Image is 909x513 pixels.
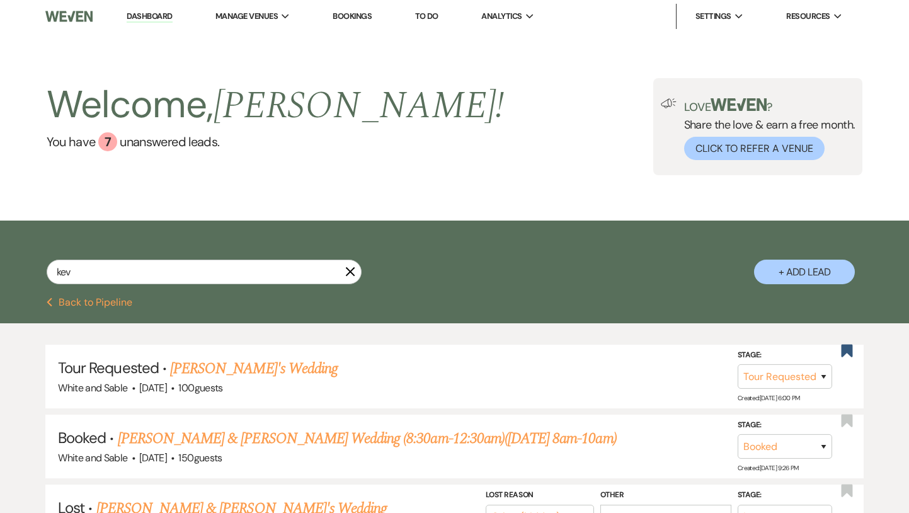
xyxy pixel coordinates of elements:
[695,10,731,23] span: Settings
[58,428,106,447] span: Booked
[415,11,438,21] a: To Do
[47,132,505,151] a: You have 7 unanswered leads.
[684,98,855,113] p: Love ?
[58,358,159,378] span: Tour Requested
[738,349,832,362] label: Stage:
[684,137,825,160] button: Click to Refer a Venue
[127,11,172,23] a: Dashboard
[58,381,127,395] span: White and Sable
[600,488,731,502] label: Other
[754,260,855,284] button: + Add Lead
[45,3,93,30] img: Weven Logo
[170,357,338,380] a: [PERSON_NAME]'s Wedding
[677,98,855,160] div: Share the love & earn a free month.
[738,394,800,402] span: Created: [DATE] 6:00 PM
[486,488,594,502] label: Lost Reason
[118,427,617,450] a: [PERSON_NAME] & [PERSON_NAME] Wedding (8:30am-12:30am)([DATE] 8am-10am)
[58,451,127,464] span: White and Sable
[481,10,522,23] span: Analytics
[711,98,767,111] img: weven-logo-green.svg
[178,381,222,395] span: 100 guests
[139,451,167,464] span: [DATE]
[661,98,677,108] img: loud-speaker-illustration.svg
[139,381,167,395] span: [DATE]
[47,260,362,284] input: Search by name, event date, email address or phone number
[98,132,117,151] div: 7
[738,464,799,472] span: Created: [DATE] 9:26 PM
[215,10,278,23] span: Manage Venues
[178,451,222,464] span: 150 guests
[738,418,832,432] label: Stage:
[786,10,830,23] span: Resources
[47,297,133,308] button: Back to Pipeline
[738,488,832,502] label: Stage:
[47,78,505,132] h2: Welcome,
[214,77,505,135] span: [PERSON_NAME] !
[333,11,372,21] a: Bookings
